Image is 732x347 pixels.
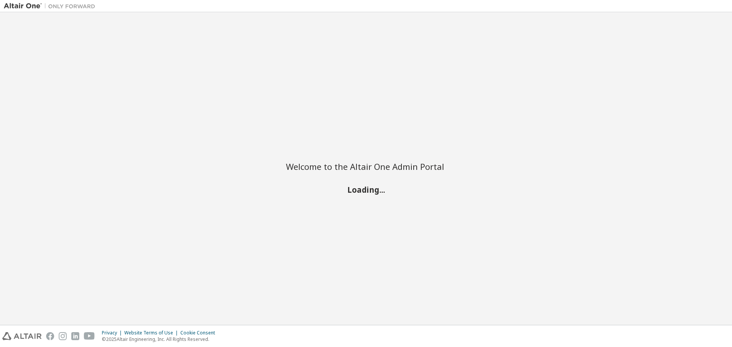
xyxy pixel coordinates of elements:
[102,330,124,336] div: Privacy
[2,332,42,340] img: altair_logo.svg
[180,330,220,336] div: Cookie Consent
[124,330,180,336] div: Website Terms of Use
[46,332,54,340] img: facebook.svg
[59,332,67,340] img: instagram.svg
[286,184,446,194] h2: Loading...
[4,2,99,10] img: Altair One
[71,332,79,340] img: linkedin.svg
[286,161,446,172] h2: Welcome to the Altair One Admin Portal
[84,332,95,340] img: youtube.svg
[102,336,220,342] p: © 2025 Altair Engineering, Inc. All Rights Reserved.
